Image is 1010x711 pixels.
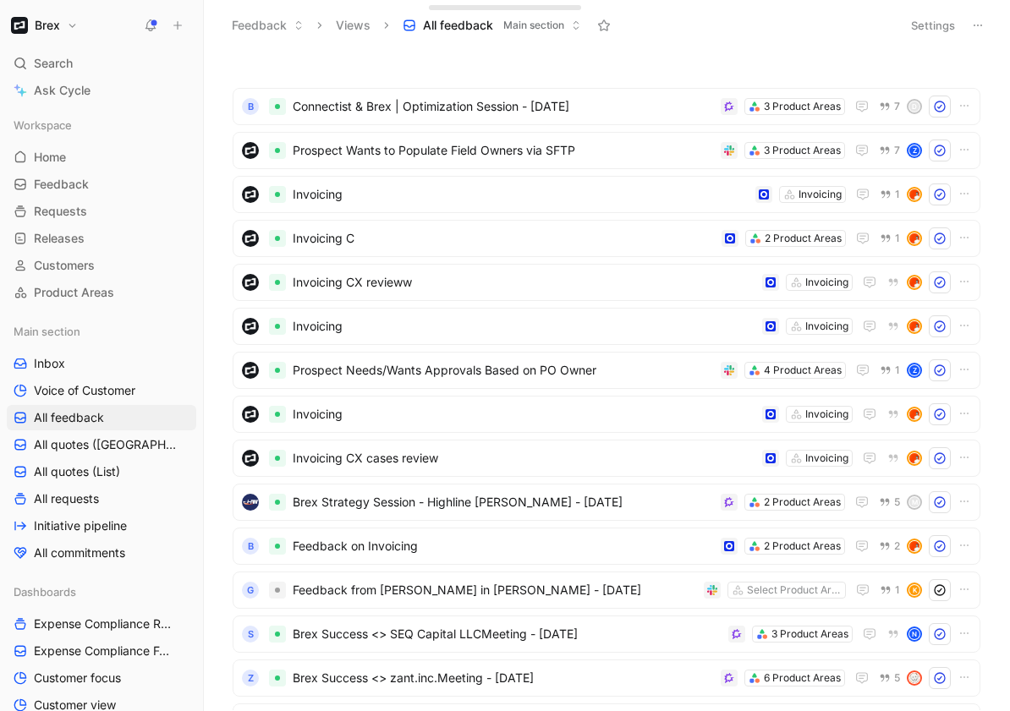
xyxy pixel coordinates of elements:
div: G [242,582,259,599]
div: Invoicing [805,450,848,467]
a: logoBrex Strategy Session - Highline [PERSON_NAME] - [DATE]2 Product Areas5M [233,484,980,521]
div: 2 Product Areas [764,538,841,555]
span: Brex Strategy Session - Highline [PERSON_NAME] - [DATE] [293,492,714,512]
span: Product Areas [34,284,114,301]
img: logo [242,230,259,247]
span: All quotes (List) [34,463,120,480]
span: Customer focus [34,670,121,686]
div: 3 Product Areas [764,98,841,115]
a: logoProspect Needs/Wants Approvals Based on PO Owner4 Product Areas1Z [233,352,980,389]
button: 1 [876,185,903,204]
img: logo [242,494,259,511]
a: logoInvoicingInvoicingavatar [233,396,980,433]
a: logoInvoicingInvoicing1avatar [233,176,980,213]
a: Ask Cycle [7,78,196,103]
button: 2 [876,537,903,555]
div: Main section [7,319,196,344]
span: 1 [895,189,900,200]
span: Prospect Wants to Populate Field Owners via SFTP [293,140,714,161]
div: B [242,98,259,115]
div: Invoicing [805,318,848,335]
span: Search [34,53,73,74]
span: 7 [894,101,900,112]
span: Prospect Needs/Wants Approvals Based on PO Owner [293,360,714,380]
a: logoInvoicing CX reviewwInvoicingavatar [233,264,980,301]
img: logo [242,186,259,203]
a: Initiative pipeline [7,513,196,539]
div: 6 Product Areas [764,670,841,686]
a: Inbox [7,351,196,376]
a: logoInvoicing CX cases reviewInvoicingavatar [233,440,980,477]
span: 1 [895,365,900,375]
a: All feedback [7,405,196,430]
span: Brex Success <> zant.inc.Meeting - [DATE] [293,668,714,688]
div: Z [242,670,259,686]
div: 3 Product Areas [771,626,848,643]
span: Main section [14,323,80,340]
span: 7 [894,145,900,156]
button: Views [328,13,378,38]
span: Feedback from [PERSON_NAME] in [PERSON_NAME] - [DATE] [293,580,697,600]
span: Dashboards [14,583,76,600]
span: Expense Compliance Feedback [34,643,176,659]
span: All quotes ([GEOGRAPHIC_DATA]) [34,436,177,453]
span: Inbox [34,355,65,372]
img: avatar [908,408,920,420]
a: Requests [7,199,196,224]
span: Workspace [14,117,72,134]
a: Releases [7,226,196,251]
span: 1 [895,585,900,595]
span: Home [34,149,66,166]
img: logo [242,450,259,467]
div: 3 Product Areas [764,142,841,159]
span: Invoicing C [293,228,715,249]
a: Voice of Customer [7,378,196,403]
img: avatar [908,232,920,244]
span: Requests [34,203,87,220]
div: B [242,538,259,555]
span: 2 [894,541,900,551]
a: Product Areas [7,280,196,305]
span: 1 [895,233,900,243]
div: Dashboards [7,579,196,604]
span: Expense Compliance Requests [34,615,175,632]
span: Customers [34,257,95,274]
button: BrexBrex [7,14,82,37]
span: Invoicing CX cases review [293,448,755,468]
a: All quotes ([GEOGRAPHIC_DATA]) [7,432,196,457]
img: avatar [908,320,920,332]
img: avatar [908,672,920,684]
a: Customers [7,253,196,278]
div: 4 Product Areas [764,362,842,379]
span: Brex Success <> SEQ Capital LLCMeeting - [DATE] [293,624,722,644]
span: Feedback on Invoicing [293,536,714,556]
img: logo [242,362,259,379]
a: Expense Compliance Requests [7,611,196,637]
a: logoProspect Wants to Populate Field Owners via SFTP3 Product Areas7Z [233,132,980,169]
span: Invoicing [293,316,755,336]
button: 1 [876,361,903,380]
a: BFeedback on Invoicing2 Product Areas2avatar [233,528,980,565]
a: ZBrex Success <> zant.inc.Meeting - [DATE]6 Product Areas5avatar [233,659,980,697]
a: Customer focus [7,665,196,691]
span: All feedback [34,409,104,426]
a: logoInvoicingInvoicingavatar [233,308,980,345]
button: 7 [876,97,903,116]
div: Invoicing [805,406,848,423]
div: Main sectionInboxVoice of CustomerAll feedbackAll quotes ([GEOGRAPHIC_DATA])All quotes (List)All ... [7,319,196,566]
a: Home [7,145,196,170]
img: avatar [908,276,920,288]
img: logo [242,406,259,423]
span: Initiative pipeline [34,517,127,534]
span: Invoicing [293,404,755,424]
span: Connectist & Brex | Optimization Session - [DATE] [293,96,714,117]
div: Search [7,51,196,76]
a: GFeedback from [PERSON_NAME] in [PERSON_NAME] - [DATE]Select Product Areas1K [233,572,980,609]
div: Workspace [7,112,196,138]
a: Feedback [7,172,196,197]
img: avatar [908,452,920,464]
span: Ask Cycle [34,80,91,101]
div: S [242,626,259,643]
button: 1 [876,581,903,599]
a: logoInvoicing C2 Product Areas1avatar [233,220,980,257]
